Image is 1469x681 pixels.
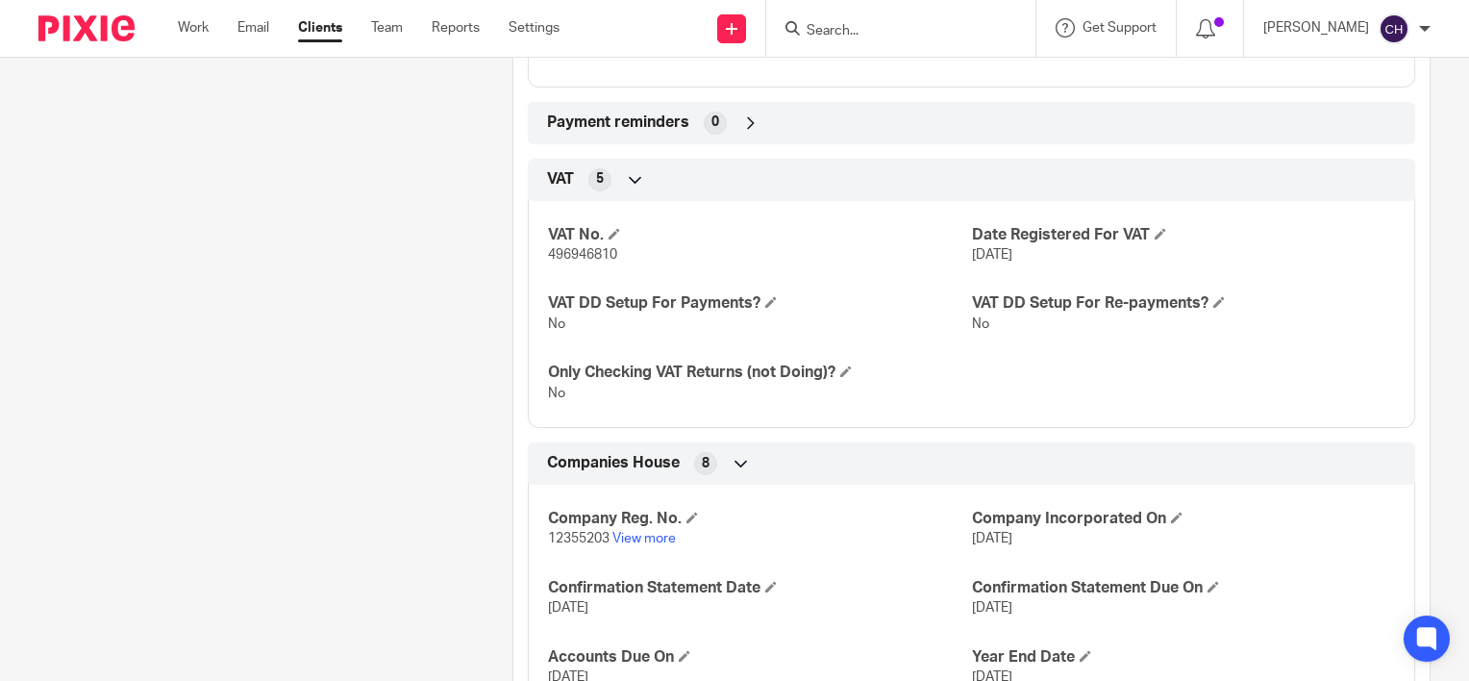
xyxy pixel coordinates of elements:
[548,293,971,314] h4: VAT DD Setup For Payments?
[805,23,978,40] input: Search
[178,18,209,38] a: Work
[972,601,1012,615] span: [DATE]
[237,18,269,38] a: Email
[548,647,971,668] h4: Accounts Due On
[1083,21,1157,35] span: Get Support
[972,532,1012,545] span: [DATE]
[1379,13,1409,44] img: svg%3E
[972,225,1395,245] h4: Date Registered For VAT
[547,453,680,473] span: Companies House
[596,169,604,189] span: 5
[298,18,342,38] a: Clients
[1263,18,1369,38] p: [PERSON_NAME]
[702,454,710,473] span: 8
[972,509,1395,529] h4: Company Incorporated On
[972,317,989,331] span: No
[612,532,676,545] a: View more
[548,225,971,245] h4: VAT No.
[509,18,560,38] a: Settings
[711,113,719,132] span: 0
[432,18,480,38] a: Reports
[547,169,574,189] span: VAT
[548,601,588,615] span: [DATE]
[38,15,135,41] img: Pixie
[972,578,1395,598] h4: Confirmation Statement Due On
[548,532,610,545] span: 12355203
[972,647,1395,668] h4: Year End Date
[548,317,565,331] span: No
[548,509,971,529] h4: Company Reg. No.
[972,248,1012,262] span: [DATE]
[547,113,689,133] span: Payment reminders
[548,578,971,598] h4: Confirmation Statement Date
[548,387,565,400] span: No
[371,18,403,38] a: Team
[548,248,617,262] span: 496946810
[972,293,1395,314] h4: VAT DD Setup For Re-payments?
[548,363,971,383] h4: Only Checking VAT Returns (not Doing)?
